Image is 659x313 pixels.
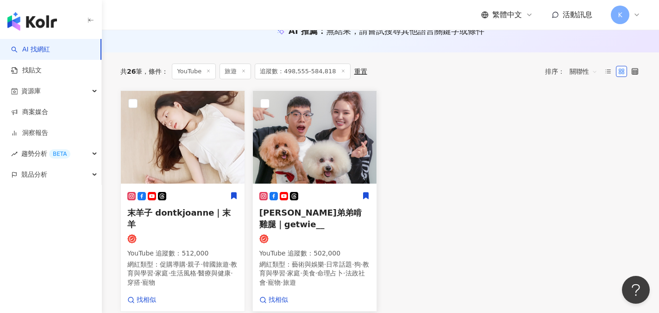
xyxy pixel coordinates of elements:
[259,208,362,229] span: [PERSON_NAME]弟弟啃雞腿｜getwie__
[563,10,592,19] span: 活動訊息
[545,64,603,79] div: 排序：
[220,64,251,79] span: 旅遊
[49,149,70,159] div: BETA
[137,295,156,305] span: 找相似
[142,68,168,75] span: 條件 ：
[153,269,155,277] span: ·
[11,45,50,54] a: searchAI 找網紅
[188,261,201,268] span: 親子
[259,295,288,305] a: 找相似
[121,91,245,184] img: KOL Avatar
[283,279,296,286] span: 旅遊
[252,90,377,312] a: KOL Avatar[PERSON_NAME]弟弟啃雞腿｜getwie__YouTube 追蹤數：502,000網紅類型：藝術與娛樂·日常話題·狗·教育與學習·家庭·美食·命理占卜·法政社會·寵...
[7,12,57,31] img: logo
[324,261,326,268] span: ·
[21,164,47,185] span: 競品分析
[120,90,245,312] a: KOL Avatar末羊子 dontkjoanne｜末羊YouTube 追蹤數：512,000網紅類型：促購導購·親子·韓國旅遊·教育與學習·家庭·生活風格·醫療與健康·穿搭·寵物找相似
[269,295,288,305] span: 找相似
[11,128,48,138] a: 洞察報告
[326,26,484,36] span: 無結果，請嘗試搜尋其他語言關鍵字或條件
[21,143,70,164] span: 趨勢分析
[570,64,597,79] span: 關聯性
[155,269,168,277] span: 家庭
[259,260,370,287] p: 網紅類型 ：
[127,260,238,287] p: 網紅類型 ：
[259,249,370,258] p: YouTube 追蹤數 ： 502,000
[203,261,229,268] span: 韓國旅遊
[289,25,484,37] div: AI 推薦 ：
[266,279,268,286] span: ·
[127,208,231,229] span: 末羊子 dontkjoanne｜末羊
[127,295,156,305] a: 找相似
[354,68,367,75] div: 重置
[317,269,343,277] span: 命理占卜
[196,269,198,277] span: ·
[127,279,140,286] span: 穿搭
[326,261,352,268] span: 日常話題
[300,269,302,277] span: ·
[259,269,365,286] span: 法政社會
[170,269,196,277] span: 生活風格
[618,10,622,20] span: K
[281,279,282,286] span: ·
[168,269,170,277] span: ·
[186,261,188,268] span: ·
[142,279,155,286] span: 寵物
[11,66,42,75] a: 找貼文
[285,269,287,277] span: ·
[302,269,315,277] span: 美食
[198,269,231,277] span: 醫療與健康
[21,81,41,102] span: 資源庫
[287,269,300,277] span: 家庭
[255,64,350,79] span: 追蹤數：498,555-584,818
[354,261,361,268] span: 狗
[127,249,238,258] p: YouTube 追蹤數 ： 512,000
[622,276,650,304] iframe: Help Scout Beacon - Open
[11,151,18,157] span: rise
[127,68,136,75] span: 26
[292,261,324,268] span: 藝術與娛樂
[201,261,202,268] span: ·
[315,269,317,277] span: ·
[11,108,48,117] a: 商案媒合
[268,279,281,286] span: 寵物
[231,269,232,277] span: ·
[343,269,345,277] span: ·
[492,10,522,20] span: 繁體中文
[361,261,363,268] span: ·
[172,64,216,79] span: YouTube
[229,261,231,268] span: ·
[140,279,142,286] span: ·
[160,261,186,268] span: 促購導購
[120,68,142,75] div: 共 筆
[352,261,354,268] span: ·
[253,91,377,184] img: KOL Avatar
